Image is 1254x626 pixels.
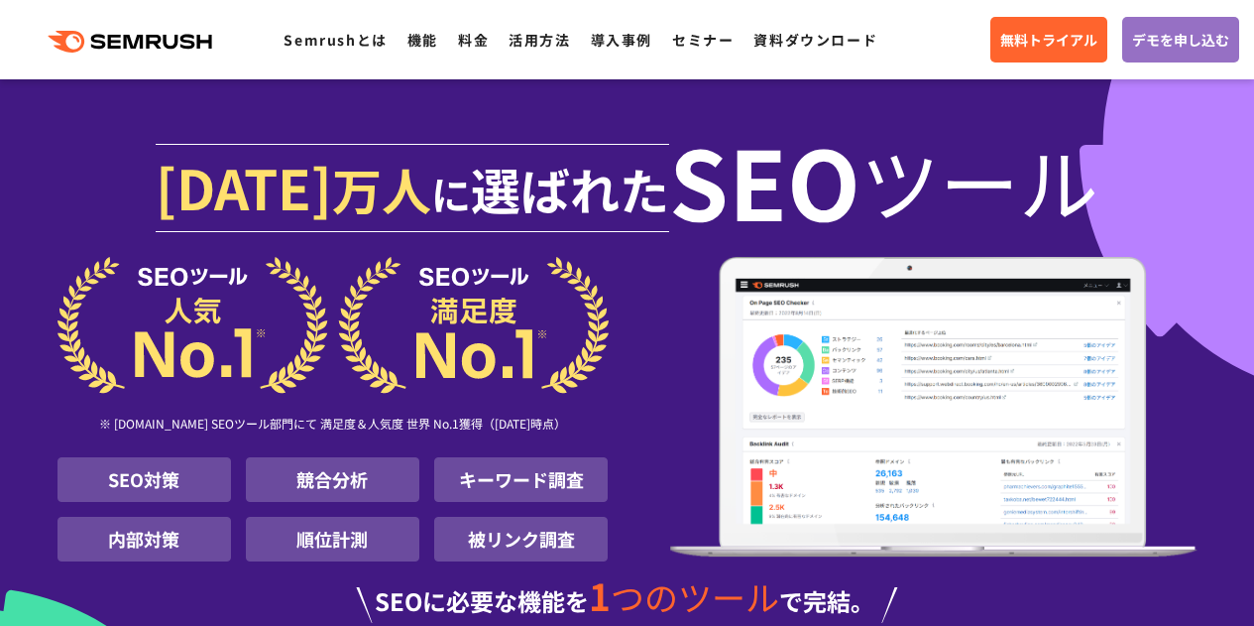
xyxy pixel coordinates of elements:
li: キーワード調査 [434,457,608,502]
span: ツール [860,141,1098,220]
a: 料金 [458,30,489,50]
li: 内部対策 [57,517,231,562]
span: で完結。 [779,583,874,618]
a: 機能 [407,30,438,50]
div: SEOに必要な機能を [57,577,1197,623]
a: 活用方法 [509,30,570,50]
div: ※ [DOMAIN_NAME] SEOツール部門にて 満足度＆人気度 世界 No.1獲得（[DATE]時点） [57,394,609,457]
a: 導入事例 [591,30,652,50]
span: に [431,165,471,222]
a: デモを申し込む [1122,17,1239,63]
span: [DATE] [156,147,332,226]
a: セミナー [672,30,734,50]
span: つのツール [611,572,779,621]
span: デモを申し込む [1132,29,1229,51]
span: 万人 [332,153,431,224]
li: SEO対策 [57,457,231,502]
span: SEO [669,141,860,220]
span: 無料トライアル [1000,29,1097,51]
li: 被リンク調査 [434,517,608,562]
li: 競合分析 [246,457,419,502]
a: 資料ダウンロード [753,30,877,50]
a: Semrushとは [284,30,387,50]
span: 1 [589,568,611,622]
span: 選ばれた [471,153,669,224]
li: 順位計測 [246,517,419,562]
a: 無料トライアル [990,17,1107,63]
